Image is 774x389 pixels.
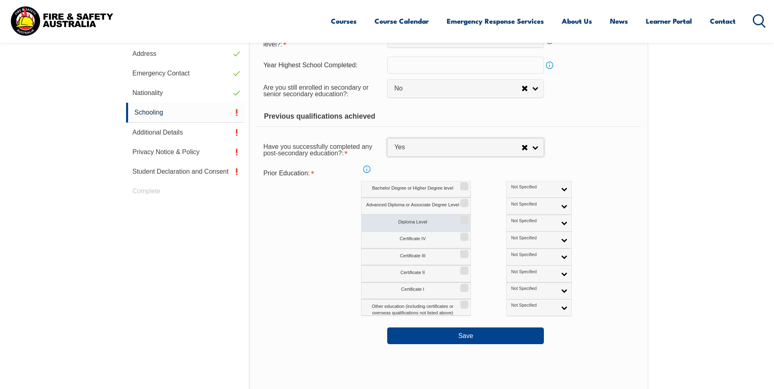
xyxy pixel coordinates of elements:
[126,44,245,64] a: Address
[610,10,628,32] a: News
[361,299,471,316] label: Other education (including certificates or overseas qualifications not listed above)
[361,265,471,282] label: Certificate II
[646,10,692,32] a: Learner Portal
[394,84,521,93] span: No
[263,84,368,97] span: Are you still enrolled in secondary or senior secondary education?:
[361,181,471,198] label: Bachelor Degree or Higher Degree level
[375,10,429,32] a: Course Calendar
[511,218,557,224] span: Not Specified
[511,269,557,275] span: Not Specified
[257,166,387,181] div: Prior Education is required.
[387,57,544,74] input: YYYY
[511,303,557,308] span: Not Specified
[511,184,557,190] span: Not Specified
[361,232,471,248] label: Certificate IV
[126,64,245,83] a: Emergency Contact
[387,327,544,344] button: Save
[126,123,245,142] a: Additional Details
[511,286,557,292] span: Not Specified
[562,10,592,32] a: About Us
[263,143,372,157] span: Have you successfully completed any post-secondary education?:
[126,162,245,181] a: Student Declaration and Consent
[126,83,245,103] a: Nationality
[394,143,521,152] span: Yes
[447,10,544,32] a: Emergency Response Services
[511,235,557,241] span: Not Specified
[257,138,387,161] div: Have you successfully completed any post-secondary education? is required.
[126,103,245,123] a: Schooling
[710,10,736,32] a: Contact
[361,215,471,232] label: Diploma Level
[257,106,641,127] div: Previous qualifications achieved
[361,164,373,175] a: Info
[126,142,245,162] a: Privacy Notice & Policy
[511,252,557,258] span: Not Specified
[257,57,387,73] div: Year Highest School Completed:
[331,10,357,32] a: Courses
[361,198,471,214] label: Advanced Diploma or Associate Degree Level
[361,249,471,265] label: Certificate III
[511,201,557,207] span: Not Specified
[361,283,471,299] label: Certificate I
[544,60,555,71] a: Info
